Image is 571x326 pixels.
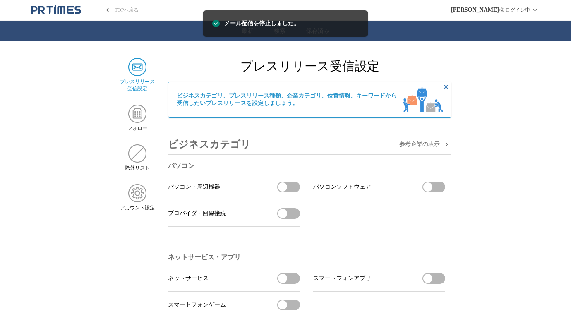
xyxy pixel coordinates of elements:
h3: パソコン [168,162,445,170]
span: 除外リスト [125,165,150,172]
button: 参考企業の表示 [399,139,451,149]
a: PR TIMESのトップページはこちら [94,7,139,14]
span: ネットサービス [168,275,209,282]
a: フォローフォロー [120,105,155,132]
img: 除外リスト [128,144,146,163]
span: メール配信を停止しました。 [224,19,300,28]
span: フォロー [127,125,147,132]
span: スマートフォンゲーム [168,301,226,309]
a: アカウント設定アカウント設定 [120,184,155,211]
span: プロバイダ・回線接続 [168,210,226,217]
button: 非表示にする [441,82,451,92]
img: アカウント設定 [128,184,146,202]
img: フォロー [128,105,146,123]
span: アカウント設定 [120,204,155,211]
h2: プレスリリース受信設定 [168,58,451,75]
a: PR TIMESのトップページはこちら [31,5,81,15]
a: 除外リスト除外リスト [120,144,155,172]
span: プレスリリース 受信設定 [120,78,155,92]
span: パソコン・周辺機器 [168,183,220,191]
span: [PERSON_NAME] [451,7,499,13]
a: プレスリリース 受信設定プレスリリース 受信設定 [120,58,155,92]
span: 参考企業の 表示 [399,141,440,148]
span: スマートフォンアプリ [313,275,371,282]
h3: ネットサービス・アプリ [168,253,445,262]
span: パソコンソフトウェア [313,183,371,191]
h3: ビジネスカテゴリ [168,134,251,154]
img: プレスリリース 受信設定 [128,58,146,76]
span: ビジネスカテゴリ、プレスリリース種類、企業カテゴリ、位置情報、キーワードから 受信したいプレスリリースを設定しましょう。 [177,92,397,107]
